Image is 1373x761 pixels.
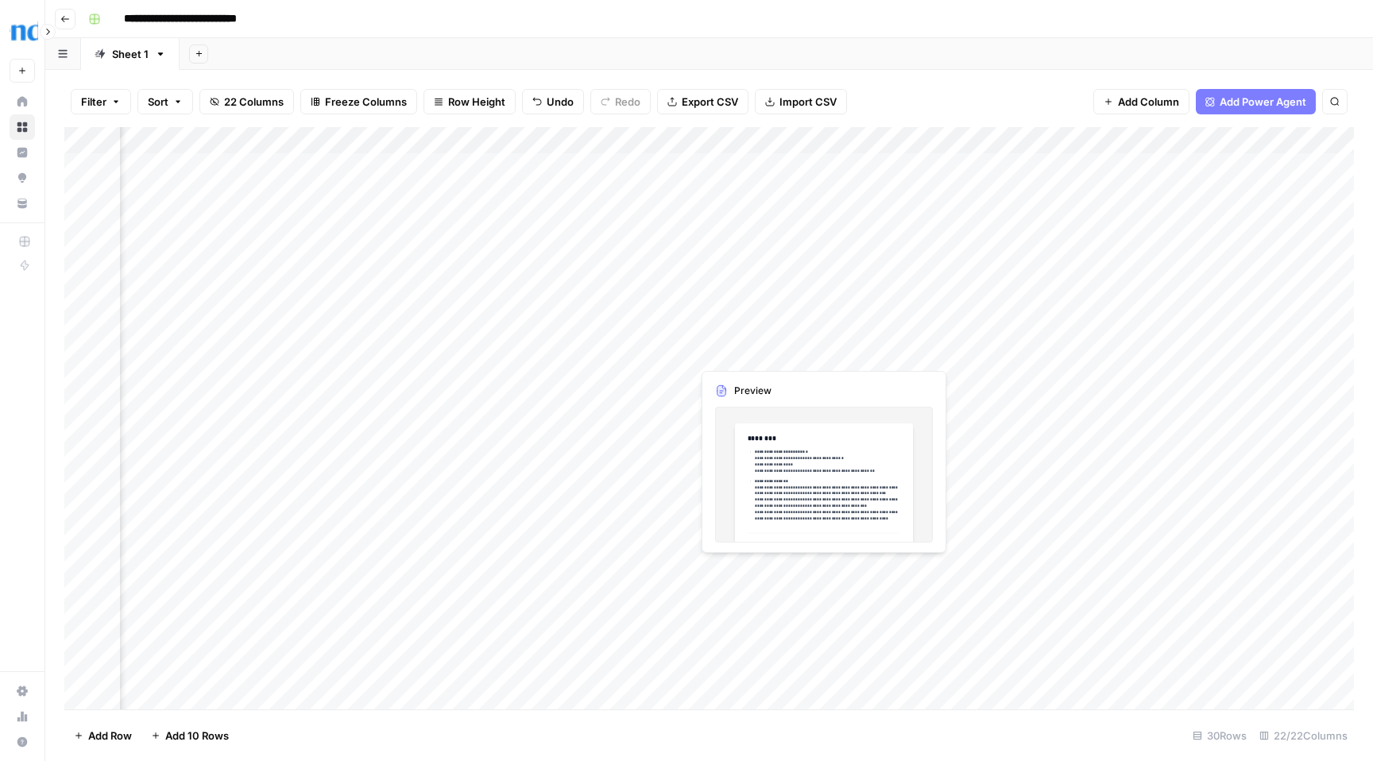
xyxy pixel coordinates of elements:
[10,13,35,52] button: Workspace: Opendoor
[10,89,35,114] a: Home
[779,94,837,110] span: Import CSV
[71,89,131,114] button: Filter
[755,89,847,114] button: Import CSV
[615,94,640,110] span: Redo
[1093,89,1189,114] button: Add Column
[1196,89,1316,114] button: Add Power Agent
[10,140,35,165] a: Insights
[1186,723,1253,748] div: 30 Rows
[224,94,284,110] span: 22 Columns
[1253,723,1354,748] div: 22/22 Columns
[10,729,35,755] button: Help + Support
[10,678,35,704] a: Settings
[657,89,748,114] button: Export CSV
[81,94,106,110] span: Filter
[165,728,229,744] span: Add 10 Rows
[10,704,35,729] a: Usage
[64,723,141,748] button: Add Row
[141,723,238,748] button: Add 10 Rows
[325,94,407,110] span: Freeze Columns
[547,94,574,110] span: Undo
[10,165,35,191] a: Opportunities
[300,89,417,114] button: Freeze Columns
[10,18,38,47] img: Opendoor Logo
[424,89,516,114] button: Row Height
[1220,94,1306,110] span: Add Power Agent
[199,89,294,114] button: 22 Columns
[10,191,35,216] a: Your Data
[137,89,193,114] button: Sort
[148,94,168,110] span: Sort
[522,89,584,114] button: Undo
[1118,94,1179,110] span: Add Column
[682,94,738,110] span: Export CSV
[448,94,505,110] span: Row Height
[10,114,35,140] a: Browse
[88,728,132,744] span: Add Row
[590,89,651,114] button: Redo
[81,38,180,70] a: Sheet 1
[112,46,149,62] div: Sheet 1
